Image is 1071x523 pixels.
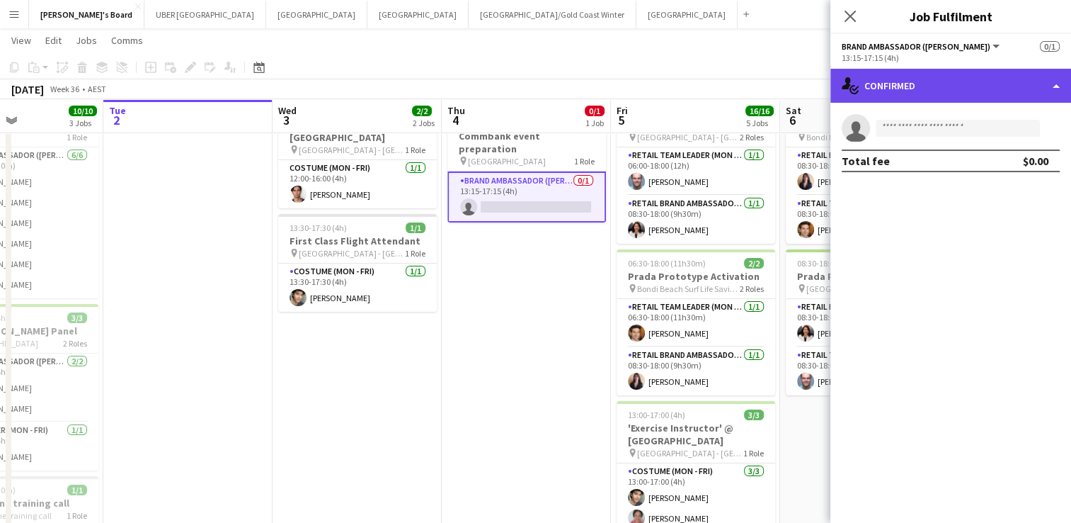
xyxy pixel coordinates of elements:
[1023,154,1048,168] div: $0.00
[636,1,738,28] button: [GEOGRAPHIC_DATA]
[299,145,405,155] span: [GEOGRAPHIC_DATA] - [GEOGRAPHIC_DATA]
[744,258,764,269] span: 2/2
[405,248,425,259] span: 1 Role
[574,156,595,167] span: 1 Role
[45,34,62,47] span: Edit
[637,132,740,142] span: [GEOGRAPHIC_DATA] - [GEOGRAPHIC_DATA]
[786,249,944,395] app-job-card: 08:30-18:00 (9h30m)2/2Prada Prototype Activation [GEOGRAPHIC_DATA] - [GEOGRAPHIC_DATA]2 RolesRETA...
[109,104,126,117] span: Tue
[740,283,764,294] span: 2 Roles
[628,258,706,269] span: 06:30-18:00 (11h30m)
[617,270,775,283] h3: Prada Prototype Activation
[69,106,97,116] span: 10/10
[617,249,775,395] app-job-card: 06:30-18:00 (11h30m)2/2Prada Prototype Activation Bondi Beach Surf Life Saving Club2 RolesRETAIL ...
[842,41,990,52] span: Brand Ambassador (Mon - Fri)
[111,34,143,47] span: Comms
[278,104,297,117] span: Wed
[806,132,909,142] span: Bondi Beach Surf Life Saving Club
[617,347,775,395] app-card-role: RETAIL Brand Ambassador (Mon - Fri)1/108:30-18:00 (9h30m)[PERSON_NAME]
[744,410,764,420] span: 3/3
[743,448,764,459] span: 1 Role
[105,31,149,50] a: Comms
[637,283,740,294] span: Bondi Beach Surf Life Saving Club
[67,132,87,142] span: 1 Role
[6,31,37,50] a: View
[637,448,743,459] span: [GEOGRAPHIC_DATA] - [GEOGRAPHIC_DATA]
[745,106,774,116] span: 16/16
[278,98,437,208] app-job-card: 12:00-16:00 (4h)1/1Bell-Boy @ [GEOGRAPHIC_DATA] [GEOGRAPHIC_DATA] - [GEOGRAPHIC_DATA]1 RoleCostum...
[617,104,628,117] span: Fri
[786,299,944,347] app-card-role: RETAIL Brand Ambassador ([DATE])1/108:30-18:00 (9h30m)[PERSON_NAME]
[405,145,425,155] span: 1 Role
[299,248,405,259] span: [GEOGRAPHIC_DATA] - [GEOGRAPHIC_DATA]
[76,34,97,47] span: Jobs
[445,112,465,128] span: 4
[447,130,606,155] h3: Commbank event preparation
[29,1,144,28] button: [PERSON_NAME]'s Board
[447,98,606,223] app-job-card: Draft13:15-17:15 (4h)0/1Commbank event preparation [GEOGRAPHIC_DATA]1 RoleBrand Ambassador ([PERS...
[786,104,801,117] span: Sat
[88,84,106,94] div: AEST
[842,154,890,168] div: Total fee
[786,347,944,395] app-card-role: RETAIL Team Leader (Sat)1/108:30-18:00 (9h30m)[PERSON_NAME]
[617,147,775,196] app-card-role: RETAIL Team Leader (Mon - Fri)1/106:00-18:00 (12h)[PERSON_NAME]
[412,106,432,116] span: 2/2
[266,1,367,28] button: [GEOGRAPHIC_DATA]
[842,41,1002,52] button: Brand Ambassador ([PERSON_NAME])
[830,69,1071,103] div: Confirmed
[406,223,425,233] span: 1/1
[842,52,1060,63] div: 13:15-17:15 (4h)
[276,112,297,128] span: 3
[617,299,775,347] app-card-role: RETAIL Team Leader (Mon - Fri)1/106:30-18:00 (11h30m)[PERSON_NAME]
[1040,41,1060,52] span: 0/1
[278,160,437,208] app-card-role: Costume (Mon - Fri)1/112:00-16:00 (4h)[PERSON_NAME]
[469,1,636,28] button: [GEOGRAPHIC_DATA]/Gold Coast Winter
[63,338,87,349] span: 2 Roles
[786,196,944,244] app-card-role: RETAIL Team Leader (Sat)1/108:30-18:00 (9h30m)[PERSON_NAME]
[69,118,96,128] div: 3 Jobs
[11,34,31,47] span: View
[144,1,266,28] button: UBER [GEOGRAPHIC_DATA]
[786,98,944,244] app-job-card: 08:30-18:00 (9h30m)2/2Prada Prototype Activation Bondi Beach Surf Life Saving Club2 RolesRETAIL B...
[614,112,628,128] span: 5
[617,98,775,244] app-job-card: 06:00-18:00 (12h)2/2Prada Prototype Activation [GEOGRAPHIC_DATA] - [GEOGRAPHIC_DATA]2 RolesRETAIL...
[784,112,801,128] span: 6
[617,196,775,244] app-card-role: RETAIL Brand Ambassador (Mon - Fri)1/108:30-18:00 (9h30m)[PERSON_NAME]
[628,410,685,420] span: 13:00-17:00 (4h)
[740,132,764,142] span: 2 Roles
[585,118,604,128] div: 1 Job
[67,313,87,323] span: 3/3
[617,422,775,447] h3: 'Exercise Instructor' @ [GEOGRAPHIC_DATA]
[746,118,773,128] div: 5 Jobs
[447,104,465,117] span: Thu
[278,235,437,247] h3: First Class Flight Attendant
[67,485,87,495] span: 1/1
[278,264,437,312] app-card-role: Costume (Mon - Fri)1/113:30-17:30 (4h)[PERSON_NAME]
[806,283,909,294] span: [GEOGRAPHIC_DATA] - [GEOGRAPHIC_DATA]
[11,82,44,96] div: [DATE]
[107,112,126,128] span: 2
[290,223,347,233] span: 13:30-17:30 (4h)
[47,84,82,94] span: Week 36
[830,7,1071,26] h3: Job Fulfilment
[786,147,944,196] app-card-role: RETAIL Brand Ambassador ([DATE])1/108:30-18:00 (9h30m)[PERSON_NAME]
[367,1,469,28] button: [GEOGRAPHIC_DATA]
[797,258,871,269] span: 08:30-18:00 (9h30m)
[278,214,437,312] app-job-card: 13:30-17:30 (4h)1/1First Class Flight Attendant [GEOGRAPHIC_DATA] - [GEOGRAPHIC_DATA]1 RoleCostum...
[67,510,87,521] span: 1 Role
[40,31,67,50] a: Edit
[70,31,103,50] a: Jobs
[413,118,435,128] div: 2 Jobs
[786,270,944,283] h3: Prada Prototype Activation
[468,156,546,167] span: [GEOGRAPHIC_DATA]
[585,106,605,116] span: 0/1
[447,171,606,223] app-card-role: Brand Ambassador ([PERSON_NAME])0/113:15-17:15 (4h)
